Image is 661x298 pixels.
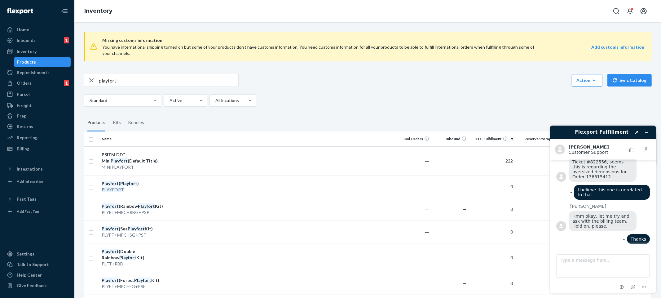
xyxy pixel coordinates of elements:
[17,80,32,86] div: Orders
[120,181,137,186] em: Playfort
[4,68,71,78] a: Replenishments
[394,175,432,198] td: ―
[14,57,71,67] a: Products
[463,229,466,234] span: —
[572,74,602,87] button: Action
[394,243,432,272] td: ―
[591,44,644,50] strong: Add customs information
[17,123,33,130] div: Returns
[607,74,652,87] button: Sync Catalog
[128,114,144,131] div: Bundles
[4,144,71,154] a: Billing
[102,180,166,187] div: ( )
[102,226,119,231] em: Playfort
[102,44,536,56] div: You have international shipping turned on but some of your products don’t have customs informatio...
[102,37,644,44] span: Missing customs information
[394,131,432,146] th: 30d Orders
[17,27,29,33] div: Home
[17,48,37,55] div: Inventory
[102,164,166,170] div: MINIPLAYFORT
[7,8,33,14] img: Flexport logo
[4,100,71,110] a: Freight
[4,47,71,56] a: Inventory
[463,184,466,189] span: —
[99,131,169,146] th: Name
[17,135,37,141] div: Reporting
[394,220,432,243] td: ―
[469,272,515,295] td: 0
[87,114,105,131] div: Products
[463,158,466,163] span: —
[610,5,623,17] button: Open Search Box
[4,260,71,269] button: Talk to Support
[102,181,119,186] em: Playfort
[102,187,124,192] em: PLAYFORT
[394,198,432,220] td: ―
[138,203,155,209] em: Playfort
[545,121,661,298] iframe: Find more information here
[4,194,71,204] button: Fast Tags
[591,44,644,56] a: Add customs information
[15,4,27,10] span: Chat
[119,255,136,260] em: Playfort
[576,77,598,83] div: Action
[17,261,49,268] div: Talk to Support
[17,91,30,97] div: Parcel
[4,111,71,121] a: Prep
[515,131,562,146] th: Reserve Storage
[469,220,515,243] td: 0
[102,152,166,164] div: PSITM DEC - Mini (Default Title)
[4,78,71,88] a: Orders1
[4,122,71,131] a: Returns
[4,35,71,45] a: Inbounds1
[469,131,515,146] th: DTC Fulfillment
[17,59,36,65] div: Products
[432,131,469,146] th: Inbound
[469,243,515,272] td: 0
[4,25,71,35] a: Home
[463,255,466,260] span: —
[79,2,117,20] ol: breadcrumbs
[102,232,166,238] div: PLYFT+MPC+SG+PST
[102,248,166,261] div: (Double Rainbow Kit)
[463,207,466,212] span: —
[102,277,166,283] div: (Forest Kit)
[4,270,71,280] a: Help Center
[394,272,432,295] td: ―
[17,69,50,76] div: Replenishments
[4,281,71,291] button: Give Feedback
[17,196,37,202] div: Fast Tags
[4,249,71,259] a: Settings
[17,166,43,172] div: Integrations
[4,89,71,99] a: Parcel
[17,37,36,43] div: Inbounds
[17,282,47,289] div: Give Feedback
[102,283,166,290] div: PLYFT+MPC+FG+PSE
[102,261,166,267] div: PLFT+RBD
[111,158,128,163] em: Playfort
[17,272,42,278] div: Help Center
[4,133,71,143] a: Reporting
[99,74,238,87] input: Search inventory by name or sku
[113,114,121,131] div: Kits
[17,179,44,184] div: Add Integration
[84,7,112,14] a: Inventory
